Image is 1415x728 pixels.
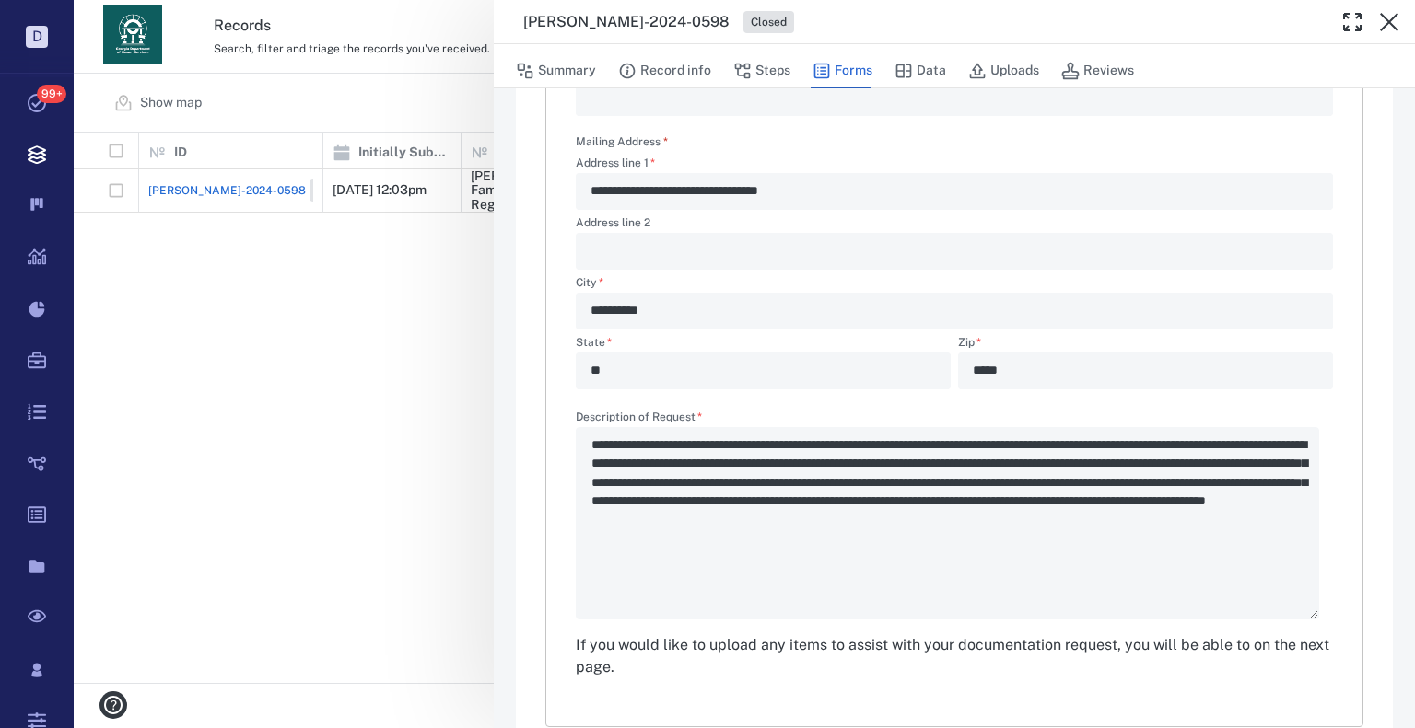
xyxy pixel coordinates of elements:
[516,53,596,88] button: Summary
[747,15,790,30] span: Closed
[958,337,1333,352] label: Zip
[1334,4,1371,40] button: Toggle Fullscreen
[1061,53,1134,88] button: Reviews
[968,53,1039,88] button: Uploads
[576,411,1333,427] label: Description of Request
[41,13,79,29] span: Help
[576,134,668,150] label: Mailing Address
[733,53,790,88] button: Steps
[813,53,872,88] button: Forms
[618,53,711,88] button: Record info
[26,26,48,48] p: D
[576,157,1333,173] label: Address line 1
[1371,4,1408,40] button: Close
[895,53,946,88] button: Data
[523,11,729,33] h3: [PERSON_NAME]-2024-0598
[576,217,1333,233] label: Address line 2
[37,85,66,103] span: 99+
[576,634,1333,678] div: If you would like to upload any items to assist with your documentation request, you will be able...
[576,337,951,352] label: State
[576,79,1333,116] div: Division:
[663,135,668,148] span: required
[576,277,1333,293] label: City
